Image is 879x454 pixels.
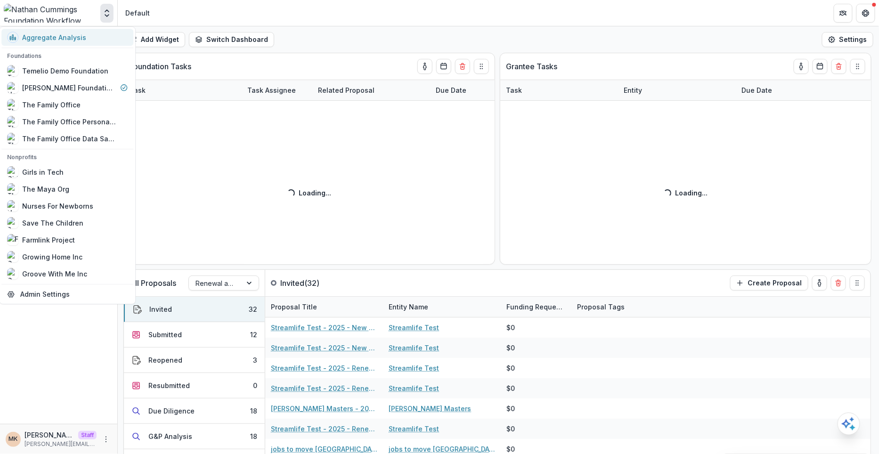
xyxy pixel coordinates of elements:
button: Add Widget [123,32,185,47]
button: Delete card [831,276,846,291]
div: Entity Name [383,297,501,317]
div: Proposal Title [265,302,323,312]
div: $0 [506,383,515,393]
a: Streamlife Test - 2025 - Renewal Request Application [271,383,377,393]
button: Delete card [831,59,846,74]
div: Proposal Tags [571,297,689,317]
div: Maya Kuppermann [9,436,18,442]
div: Reopened [148,355,182,365]
div: $0 [506,424,515,434]
a: [PERSON_NAME] Masters [389,404,471,413]
p: Grantee Tasks [506,61,557,72]
button: Calendar [813,59,828,74]
a: jobs to move [GEOGRAPHIC_DATA] - 2025 - Renewal Request Application [271,444,377,454]
div: Funding Requested [501,302,571,312]
div: Default [125,8,150,18]
div: $0 [506,444,515,454]
a: Streamlife Test - 2025 - New Request Application [271,343,377,353]
p: [PERSON_NAME][EMAIL_ADDRESS][DOMAIN_NAME] [24,440,97,448]
a: Streamlife Test [389,323,439,332]
div: $0 [506,323,515,332]
a: Streamlife Test - 2025 - Renewal Request Application [271,363,377,373]
div: 18 [250,431,257,441]
button: More [100,434,112,445]
div: Funding Requested [501,297,571,317]
button: Calendar [436,59,451,74]
a: Streamlife Test [389,424,439,434]
a: Streamlife Test - 2025 - New Request Application [271,323,377,332]
p: Staff [78,431,97,439]
button: Submitted12 [124,322,265,348]
div: $0 [506,343,515,353]
div: $0 [506,363,515,373]
div: Proposal Title [265,297,383,317]
button: Switch Dashboard [189,32,274,47]
a: Streamlife Test [389,343,439,353]
div: 32 [249,304,257,314]
button: Drag [850,276,865,291]
button: Open AI Assistant [838,413,860,435]
a: Streamlife Test [389,363,439,373]
button: G&P Analysis18 [124,424,265,449]
p: All Proposals [130,277,176,289]
div: 18 [250,406,257,416]
button: Open entity switcher [100,4,114,23]
button: Resubmitted0 [124,373,265,398]
p: [PERSON_NAME] [24,430,74,440]
button: Create Proposal [730,276,808,291]
button: Settings [822,32,873,47]
button: toggle-assigned-to-me [794,59,809,74]
div: Proposal Tags [571,302,630,312]
div: 0 [253,381,257,390]
div: Submitted [148,330,182,340]
button: Invited32 [124,297,265,322]
div: $0 [506,404,515,413]
p: Foundation Tasks [130,61,191,72]
button: Reopened3 [124,348,265,373]
p: Invited ( 32 ) [280,277,351,289]
button: Due Diligence18 [124,398,265,424]
button: toggle-assigned-to-me [812,276,827,291]
nav: breadcrumb [122,6,154,20]
img: Nathan Cummings Foundation Workflow Sandbox logo [4,4,97,23]
div: Invited [149,304,172,314]
a: Streamlife Test - 2025 - Renewal Request Application [271,424,377,434]
button: Delete card [455,59,470,74]
a: Streamlife Test [389,383,439,393]
div: 3 [253,355,257,365]
button: toggle-assigned-to-me [417,59,432,74]
button: Partners [834,4,853,23]
button: Drag [850,59,865,74]
button: Get Help [856,4,875,23]
a: [PERSON_NAME] Masters - 2025 - Renewal Request Application [271,404,377,413]
div: Resubmitted [148,381,190,390]
a: jobs to move [GEOGRAPHIC_DATA] [389,444,495,454]
div: G&P Analysis [148,431,192,441]
div: Entity Name [383,302,434,312]
button: Drag [474,59,489,74]
div: Due Diligence [148,406,195,416]
div: 12 [250,330,257,340]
